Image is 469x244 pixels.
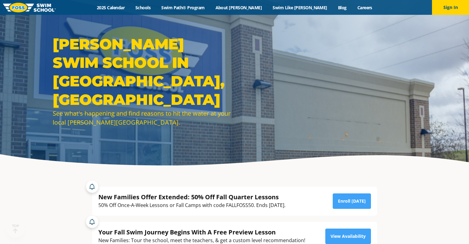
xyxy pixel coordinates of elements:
img: FOSS Swim School Logo [3,3,56,12]
a: Enroll [DATE] [333,193,371,209]
div: See what's happening and find reasons to hit the water at your local [PERSON_NAME][GEOGRAPHIC_DATA]. [53,109,232,127]
a: About [PERSON_NAME] [210,5,267,10]
a: 2025 Calendar [92,5,130,10]
a: Schools [130,5,156,10]
a: Swim Path® Program [156,5,210,10]
div: Your Fall Swim Journey Begins With A Free Preview Lesson [98,228,305,236]
a: View Availability [325,229,371,244]
a: Blog [332,5,352,10]
div: New Families Offer Extended: 50% Off Fall Quarter Lessons [98,193,286,201]
h1: [PERSON_NAME] Swim School in [GEOGRAPHIC_DATA], [GEOGRAPHIC_DATA] [53,35,232,109]
a: Swim Like [PERSON_NAME] [267,5,333,10]
div: TOP [12,224,19,234]
div: 50% Off Once-A-Week Lessons or Fall Camps with code FALLFOSS50. Ends [DATE]. [98,201,286,209]
a: Careers [352,5,377,10]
